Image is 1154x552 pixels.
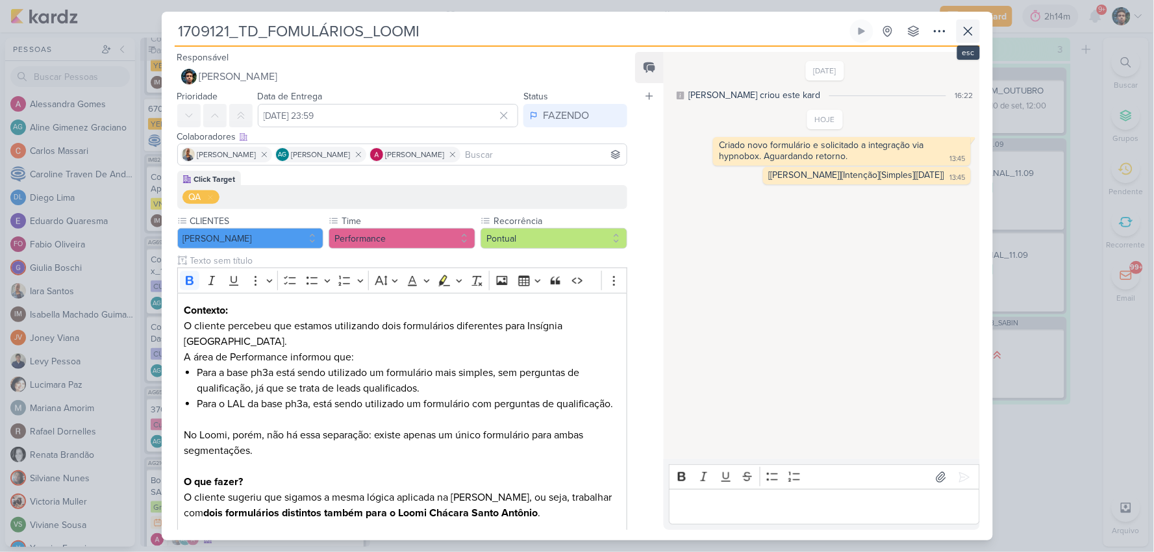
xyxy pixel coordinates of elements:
span: [PERSON_NAME] [199,69,278,84]
div: 13:45 [950,173,966,183]
input: Select a date [258,104,519,127]
span: [PERSON_NAME] [386,149,445,160]
strong: dois formulários distintos também para o Loomi Chácara Santo Antônio [203,507,538,520]
div: QA [189,190,201,204]
p: No Loomi, porém, não há essa separação: existe apenas um único formulário para ambas segmentações. [184,412,620,458]
p: A área de Performance informou que: [184,349,620,365]
div: [[PERSON_NAME]][Intenção][Simples][[DATE]] [769,169,944,181]
li: Para a base ph3a está sendo utilizado um formulário mais simples, sem perguntas de qualificação, ... [197,365,620,396]
button: [PERSON_NAME] [177,65,628,88]
button: FAZENDO [523,104,627,127]
div: [PERSON_NAME] criou este kard [688,88,820,102]
input: Texto sem título [188,254,628,268]
div: Editor toolbar [669,464,979,490]
button: Pontual [481,228,627,249]
span: [PERSON_NAME] [197,149,257,160]
img: Iara Santos [182,148,195,161]
div: Editor toolbar [177,268,628,293]
button: [PERSON_NAME] [177,228,324,249]
label: Responsável [177,52,229,63]
span: [PERSON_NAME] [292,149,351,160]
div: FAZENDO [543,108,589,123]
strong: Contexto: [184,304,228,317]
img: Nelito Junior [181,69,197,84]
img: Alessandra Gomes [370,148,383,161]
p: O cliente sugeriu que sigamos a mesma lógica aplicada na [PERSON_NAME], ou seja, trabalhar com . [184,474,620,536]
div: Click Target [194,173,236,185]
button: Performance [329,228,475,249]
div: 16:22 [955,90,973,101]
label: CLIENTES [189,214,324,228]
label: Status [523,91,548,102]
label: Time [340,214,475,228]
div: Aline Gimenez Graciano [276,148,289,161]
label: Data de Entrega [258,91,323,102]
div: esc [957,45,980,60]
li: Para o LAL da base ph3a, está sendo utilizado um formulário com perguntas de qualificação. [197,396,620,412]
strong: O que fazer? [184,475,243,488]
div: 13:45 [950,154,966,164]
div: Colaboradores [177,130,628,144]
input: Kard Sem Título [175,19,847,43]
div: Editor editing area: main [177,293,628,547]
div: Criado novo formulário e solicitado a integração via hypnobox. Aguardando retorno. [719,140,927,162]
p: O cliente percebeu que estamos utilizando dois formulários diferentes para Insígnia [GEOGRAPHIC_D... [184,303,620,349]
input: Buscar [463,147,625,162]
p: AG [278,152,286,158]
label: Recorrência [492,214,627,228]
div: Editor editing area: main [669,489,979,525]
label: Prioridade [177,91,218,102]
div: Ligar relógio [857,26,867,36]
